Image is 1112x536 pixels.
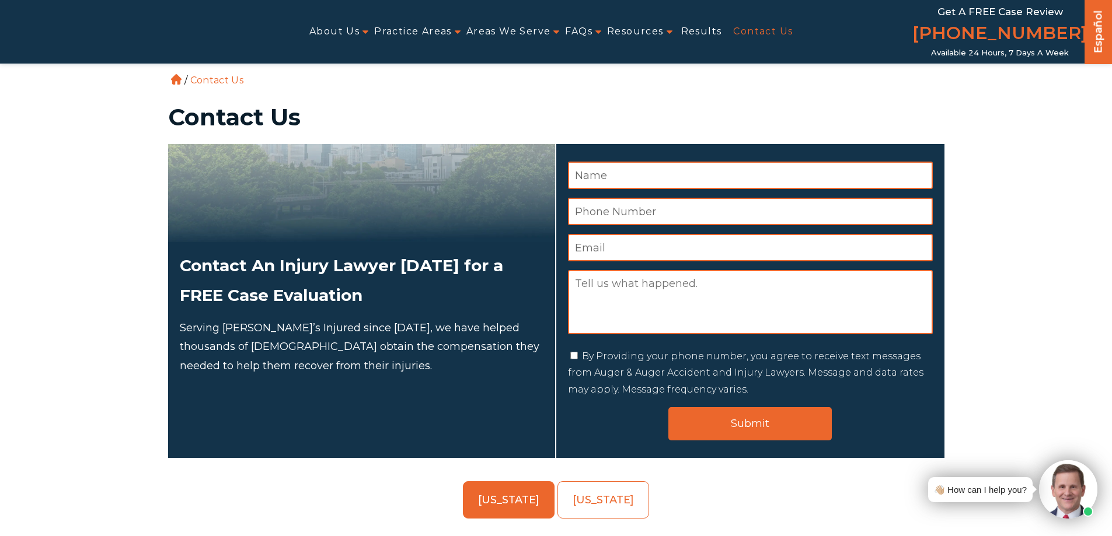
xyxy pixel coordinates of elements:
[668,407,832,440] input: Submit
[1039,460,1097,519] img: Intaker widget Avatar
[171,74,182,85] a: Home
[733,19,793,45] a: Contact Us
[168,106,944,129] h1: Contact Us
[309,19,360,45] a: About Us
[568,198,933,225] input: Phone Number
[681,19,722,45] a: Results
[168,144,555,242] img: Attorneys
[568,234,933,261] input: Email
[180,318,543,375] p: Serving [PERSON_NAME]’s Injured since [DATE], we have helped thousands of [DEMOGRAPHIC_DATA] obta...
[463,481,555,519] a: [US_STATE]
[912,20,1087,48] a: [PHONE_NUMBER]
[466,19,551,45] a: Areas We Serve
[934,482,1027,498] div: 👋🏼 How can I help you?
[937,6,1063,17] span: Get a FREE Case Review
[568,351,923,395] label: By Providing your phone number, you agree to receive text messages from Auger & Auger Accident an...
[931,48,1069,58] span: Available 24 Hours, 7 Days a Week
[607,19,664,45] a: Resources
[180,251,543,310] h2: Contact An Injury Lawyer [DATE] for a FREE Case Evaluation
[7,18,190,46] img: Auger & Auger Accident and Injury Lawyers Logo
[568,162,933,189] input: Name
[187,75,246,86] li: Contact Us
[565,19,592,45] a: FAQs
[557,481,649,519] a: [US_STATE]
[374,19,452,45] a: Practice Areas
